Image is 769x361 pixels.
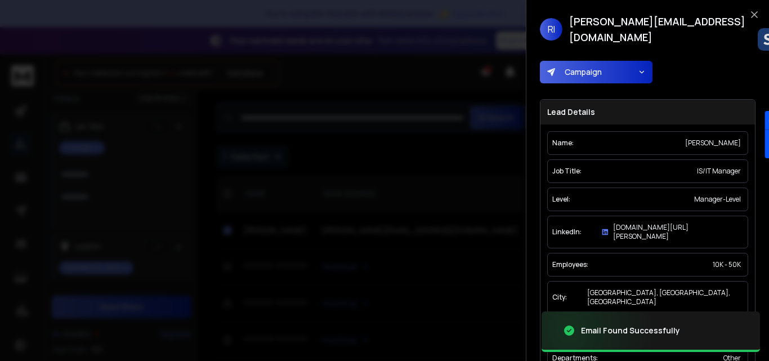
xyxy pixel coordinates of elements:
p: Name: [552,139,574,148]
div: Email Found Successfully [581,325,680,336]
span: RI [540,18,562,41]
p: City: [552,293,567,302]
div: [PERSON_NAME] [683,136,743,150]
div: [GEOGRAPHIC_DATA], [GEOGRAPHIC_DATA], [GEOGRAPHIC_DATA] [585,286,743,309]
p: Job Title: [552,167,582,176]
p: Employees: [552,260,588,269]
p: Level: [552,195,570,204]
h3: Lead Details [540,100,755,124]
span: Campaign [560,66,602,78]
span: [DOMAIN_NAME][URL][PERSON_NAME] [613,223,741,241]
div: IS/IT Manager [695,164,743,178]
p: LinkedIn: [552,228,582,237]
h1: [PERSON_NAME][EMAIL_ADDRESS][DOMAIN_NAME] [569,14,755,45]
div: Manager-Level [692,193,743,206]
div: 10K - 50K [710,258,743,271]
